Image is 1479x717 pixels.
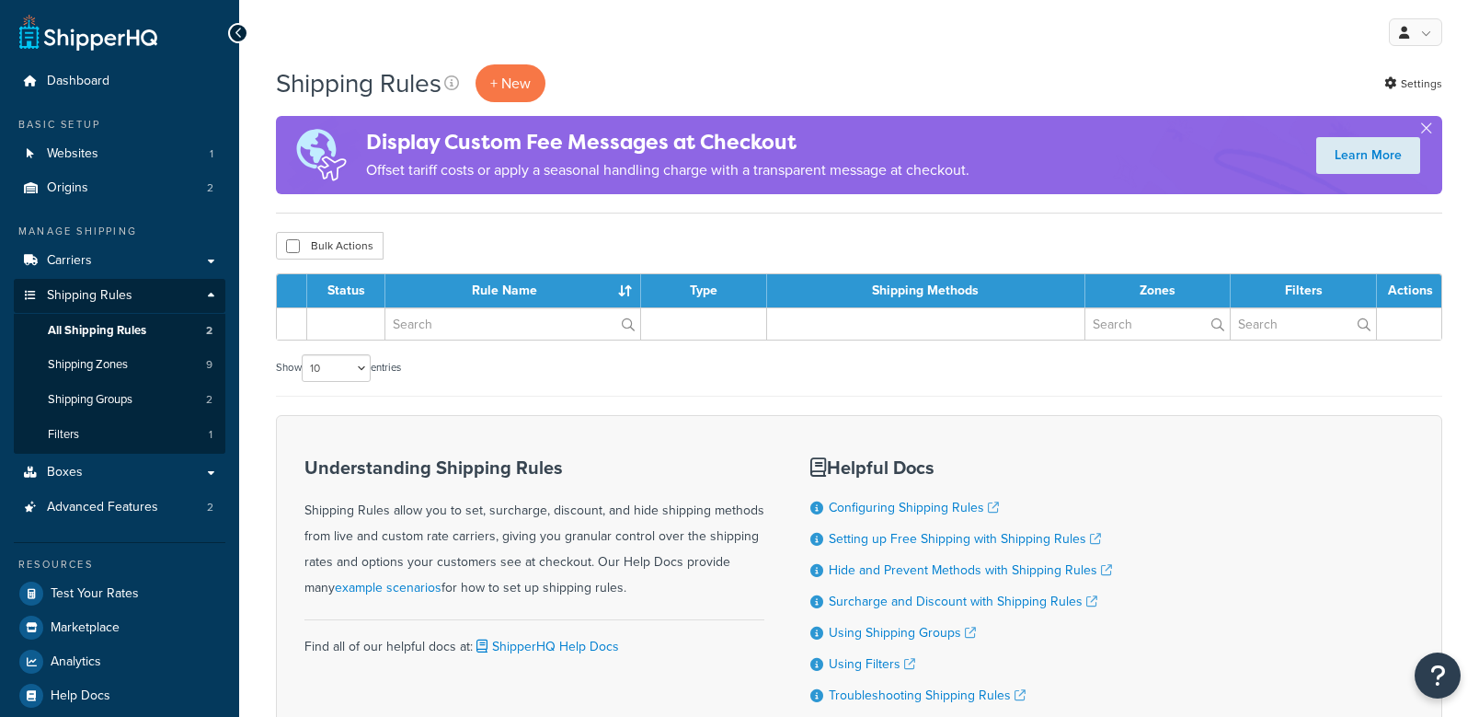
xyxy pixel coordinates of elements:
a: Settings [1384,71,1442,97]
span: Shipping Zones [48,357,128,373]
th: Rule Name [385,274,641,307]
span: Analytics [51,654,101,670]
span: Test Your Rates [51,586,139,602]
a: Test Your Rates [14,577,225,610]
span: Shipping Groups [48,392,132,408]
a: Filters 1 [14,418,225,452]
th: Actions [1377,274,1441,307]
input: Search [385,308,640,340]
a: Boxes [14,456,225,490]
li: Filters [14,418,225,452]
th: Status [307,274,385,307]
p: Offset tariff costs or apply a seasonal handling charge with a transparent message at checkout. [366,157,969,183]
a: Shipping Zones 9 [14,348,225,382]
span: Websites [47,146,98,162]
img: duties-banner-06bc72dcb5fe05cb3f9472aba00be2ae8eb53ab6f0d8bb03d382ba314ac3c341.png [276,116,366,194]
a: Shipping Rules [14,279,225,313]
a: example scenarios [335,578,441,597]
label: Show entries [276,354,401,382]
div: Find all of our helpful docs at: [304,619,764,660]
span: Filters [48,427,79,443]
th: Filters [1231,274,1377,307]
span: Carriers [47,253,92,269]
li: Shipping Groups [14,383,225,417]
a: Hide and Prevent Methods with Shipping Rules [829,561,1112,580]
h3: Helpful Docs [810,457,1112,478]
h3: Understanding Shipping Rules [304,457,764,478]
div: Shipping Rules allow you to set, surcharge, discount, and hide shipping methods from live and cus... [304,457,764,601]
a: Configuring Shipping Rules [829,498,999,517]
a: Using Shipping Groups [829,623,976,642]
span: 9 [206,357,212,373]
a: Using Filters [829,654,915,674]
a: Shipping Groups 2 [14,383,225,417]
select: Showentries [302,354,371,382]
a: Carriers [14,244,225,278]
span: Marketplace [51,620,120,636]
span: Help Docs [51,688,110,704]
span: 2 [207,180,213,196]
span: Shipping Rules [47,288,132,304]
span: 2 [206,392,212,408]
th: Zones [1085,274,1231,307]
a: Analytics [14,645,225,678]
th: Shipping Methods [767,274,1086,307]
span: 1 [209,427,212,443]
span: 2 [206,323,212,339]
li: Shipping Zones [14,348,225,382]
div: Resources [14,557,225,572]
input: Search [1085,308,1230,340]
h4: Display Custom Fee Messages at Checkout [366,127,969,157]
li: Origins [14,171,225,205]
a: Websites 1 [14,137,225,171]
div: Manage Shipping [14,224,225,239]
h1: Shipping Rules [276,65,441,101]
li: All Shipping Rules [14,314,225,348]
span: Advanced Features [47,500,158,515]
a: Surcharge and Discount with Shipping Rules [829,592,1097,611]
a: All Shipping Rules 2 [14,314,225,348]
a: ShipperHQ Help Docs [473,637,619,656]
button: Bulk Actions [276,232,384,260]
a: Origins 2 [14,171,225,205]
a: Learn More [1316,137,1420,174]
a: Help Docs [14,679,225,712]
li: Advanced Features [14,491,225,525]
span: Dashboard [47,74,109,89]
input: Search [1231,308,1376,340]
div: Basic Setup [14,117,225,133]
a: Marketplace [14,611,225,644]
li: Websites [14,137,225,171]
p: + New [476,64,545,102]
a: ShipperHQ Home [19,14,157,51]
button: Open Resource Center [1415,653,1461,699]
span: Origins [47,180,88,196]
span: 1 [210,146,213,162]
a: Advanced Features 2 [14,491,225,525]
a: Dashboard [14,64,225,98]
span: 2 [207,500,213,515]
span: Boxes [47,465,83,480]
a: Troubleshooting Shipping Rules [829,686,1026,705]
span: All Shipping Rules [48,323,146,339]
a: Setting up Free Shipping with Shipping Rules [829,529,1101,549]
th: Type [641,274,767,307]
li: Shipping Rules [14,279,225,454]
